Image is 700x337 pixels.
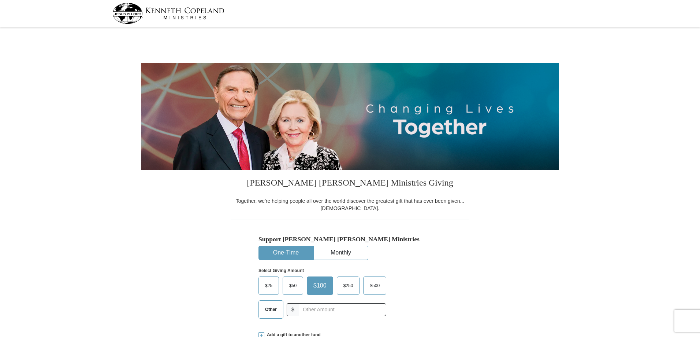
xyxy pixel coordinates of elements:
div: Together, we're helping people all over the world discover the greatest gift that has ever been g... [231,197,469,212]
span: $50 [286,280,300,291]
h5: Support [PERSON_NAME] [PERSON_NAME] Ministries [258,235,442,243]
img: kcm-header-logo.svg [112,3,224,24]
button: Monthly [314,246,368,260]
span: $ [287,303,299,316]
span: $100 [310,280,330,291]
button: One-Time [259,246,313,260]
input: Other Amount [299,303,386,316]
h3: [PERSON_NAME] [PERSON_NAME] Ministries Giving [231,170,469,197]
span: Other [261,304,280,315]
span: $25 [261,280,276,291]
span: $500 [366,280,383,291]
strong: Select Giving Amount [258,268,304,273]
span: $250 [340,280,357,291]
